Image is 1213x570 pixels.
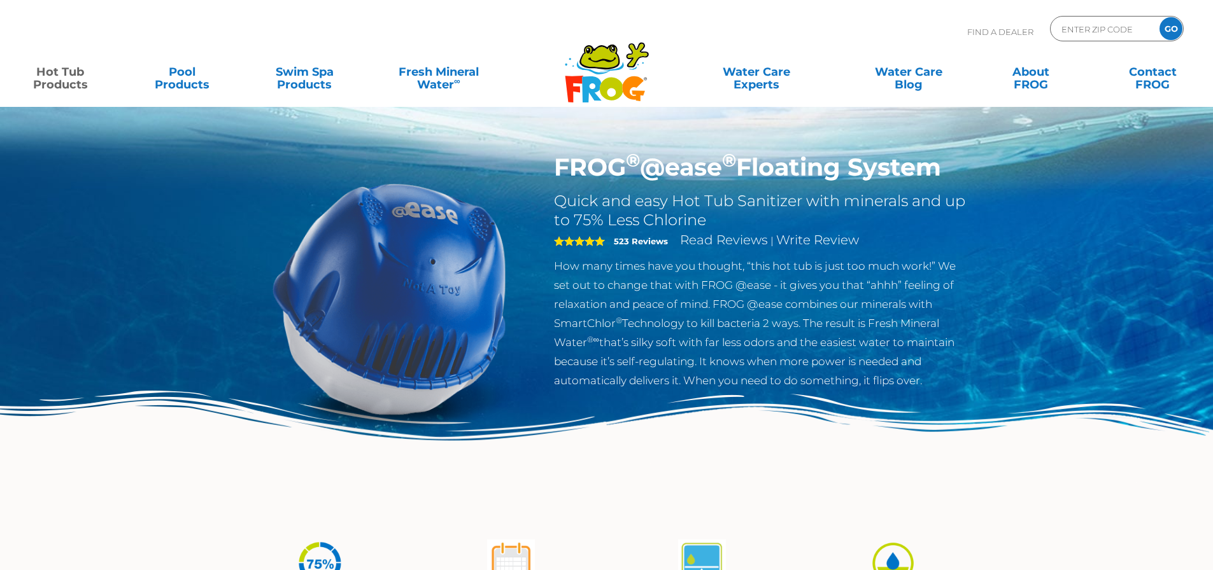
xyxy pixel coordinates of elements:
a: ContactFROG [1105,59,1200,85]
a: PoolProducts [135,59,230,85]
a: AboutFROG [983,59,1078,85]
a: Fresh MineralWater∞ [379,59,498,85]
p: Find A Dealer [967,16,1033,48]
sup: ® [616,316,622,325]
h2: Quick and easy Hot Tub Sanitizer with minerals and up to 75% Less Chlorine [554,191,970,230]
input: GO [1160,17,1182,40]
sup: ∞ [454,76,460,86]
a: Hot TubProducts [13,59,108,85]
img: hot-tub-product-atease-system.png [244,153,536,444]
span: | [770,235,774,247]
a: Swim SpaProducts [257,59,352,85]
sup: ® [626,149,640,171]
span: 5 [554,236,605,246]
strong: 523 Reviews [614,236,668,246]
sup: ® [722,149,736,171]
a: Water CareExperts [679,59,833,85]
a: Read Reviews [680,232,768,247]
sup: ®∞ [587,335,599,344]
p: How many times have you thought, “this hot tub is just too much work!” We set out to change that ... [554,256,970,390]
a: Write Review [776,232,859,247]
img: Frog Products Logo [558,25,656,103]
h1: FROG @ease Floating System [554,153,970,182]
a: Water CareBlog [861,59,956,85]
